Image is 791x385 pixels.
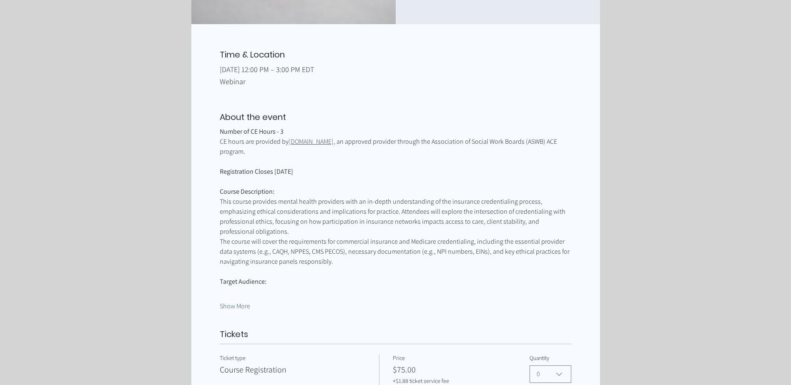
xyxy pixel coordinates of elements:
h2: About the event [220,112,571,122]
a: [DOMAIN_NAME] [289,137,334,146]
span: Course Description: [220,187,274,196]
span: Ticket type [220,354,246,362]
span: Price [393,354,405,362]
span: , an approved provider through the Association of Social Work Boards (ASWB) ACE program. [220,137,558,156]
span: The course will cover the requirements for commercial insurance and Medicare credentialing, inclu... [220,237,571,266]
h2: Time & Location [220,49,571,60]
span: Target Audience: [220,277,266,286]
p: [DATE] 12:00 PM – 3:00 PM EDT [220,64,571,75]
span: CE hours are provided by [220,137,289,146]
h3: Course Registration [220,364,366,375]
h2: Tickets [220,329,571,340]
span: Registration Closes [DATE] [220,167,293,176]
label: Quantity [530,354,571,362]
p: Webinar [220,76,571,87]
button: Show More [220,302,250,311]
span: Number of CE Hours - 3 [220,127,284,136]
p: $75.00 [393,364,516,375]
div: 0 [537,369,540,379]
span: This course provides mental health providers with an in-depth understanding of the insurance cred... [220,197,567,236]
